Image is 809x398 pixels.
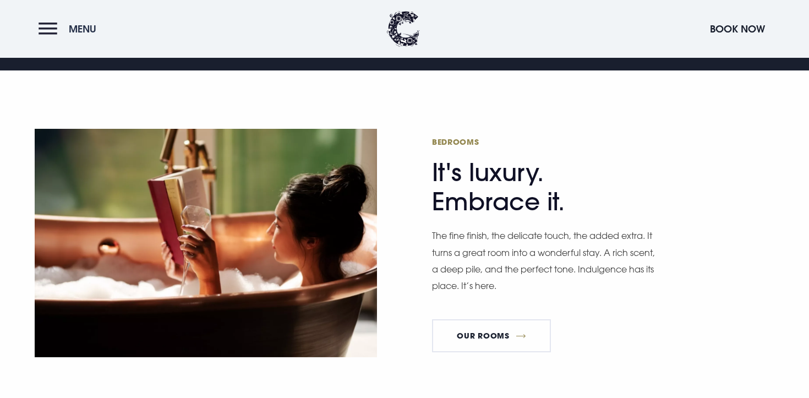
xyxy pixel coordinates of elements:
button: Menu [39,17,102,41]
p: The fine finish, the delicate touch, the added extra. It turns a great room into a wonderful stay... [432,227,658,295]
span: Menu [69,23,96,35]
span: Bedrooms [432,137,647,147]
button: Book Now [704,17,770,41]
img: Clandeboye Lodge [387,11,420,47]
h2: It's luxury. Embrace it. [432,137,647,216]
a: Our Rooms [432,319,551,352]
img: Clandeboye Lodge Hotel in Northern Ireland [35,129,377,357]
